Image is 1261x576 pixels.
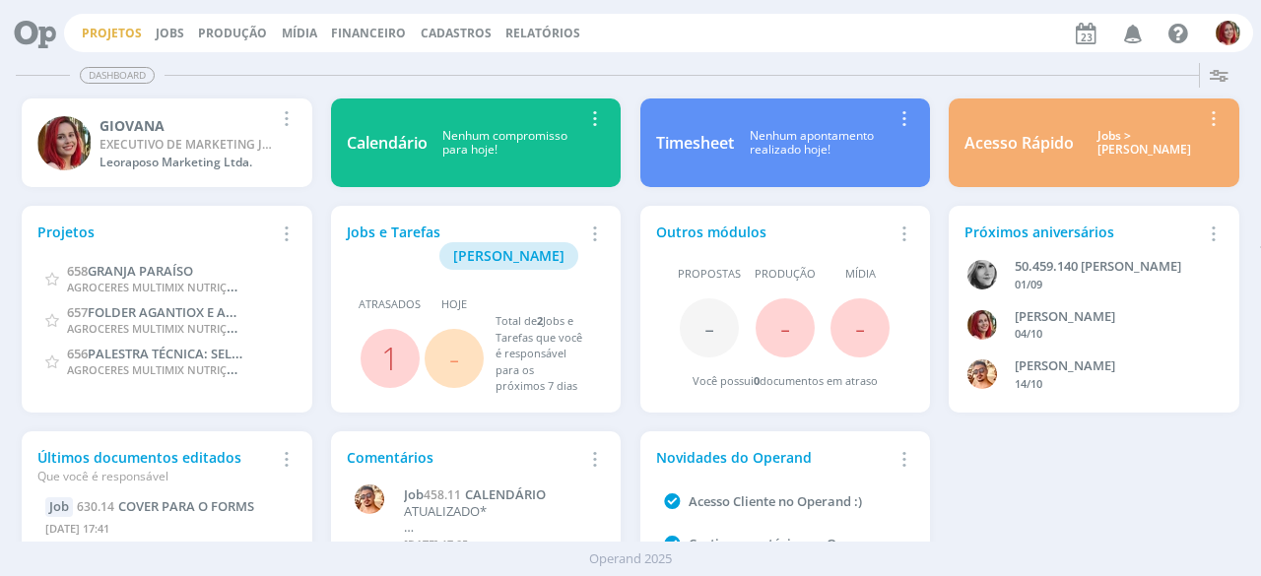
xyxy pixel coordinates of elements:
div: Acesso Rápido [964,131,1074,155]
span: Cadastros [421,25,492,41]
span: AGROCERES MULTIMIX NUTRIÇÃO ANIMAL LTDA. [67,359,319,378]
button: Jobs [150,26,190,41]
span: 04/10 [1015,326,1042,341]
img: V [355,484,384,514]
span: - [449,337,459,379]
button: Mídia [276,26,323,41]
div: EXECUTIVO DE MARKETING JUNIOR [100,136,273,154]
span: Propostas [678,266,741,283]
a: Financeiro [331,25,406,41]
div: Total de Jobs e Tarefas que você é responsável para os próximos 7 dias [496,313,585,395]
span: AGROCERES MULTIMIX NUTRIÇÃO ANIMAL LTDA. [67,318,319,337]
span: 458.11 [424,486,461,503]
div: Jobs e Tarefas [347,222,582,270]
span: 656 [67,345,88,362]
span: 657 [67,303,88,321]
span: CALENDÁRIO [465,485,546,503]
div: GIOVANA [100,115,273,136]
div: GIOVANA DE OLIVEIRA PERSINOTI [1015,307,1205,327]
a: Produção [198,25,267,41]
span: - [704,306,714,349]
span: [DATE] 17:05 [404,537,468,551]
span: Produção [755,266,816,283]
div: Timesheet [656,131,734,155]
button: Projetos [76,26,148,41]
div: Que você é responsável [37,468,273,485]
span: Mídia [845,266,876,283]
a: [PERSON_NAME] [439,245,578,264]
div: Novidades do Operand [656,447,892,468]
div: Próximos aniversários [964,222,1200,242]
a: Projetos [82,25,142,41]
button: Financeiro [325,26,412,41]
span: COVER PARA O FORMS [118,497,254,515]
a: Job458.11CALENDÁRIO [404,487,595,503]
img: G [967,310,997,340]
span: - [780,306,790,349]
span: AGROCERES MULTIMIX NUTRIÇÃO ANIMAL LTDA. [67,277,319,295]
img: V [967,359,997,389]
span: GRANJA PARAÍSO [88,262,193,280]
span: PALESTRA TÉCNICA: SELEÇÃO x NUTRIÇÃO [88,344,343,362]
span: Hoje [441,296,467,313]
span: FOLDER AGANTIOX E AGANTIOX PET [88,302,306,321]
span: 630.14 [77,498,114,515]
span: 14/10 [1015,376,1042,391]
a: 656PALESTRA TÉCNICA: SELEÇÃO x NUTRIÇÃO [67,344,343,362]
span: 658 [67,262,88,280]
div: Leoraposo Marketing Ltda. [100,154,273,171]
img: G [1216,21,1240,45]
a: Mídia [282,25,317,41]
a: Jobs [156,25,184,41]
a: 630.14COVER PARA O FORMS [77,497,254,515]
button: Produção [192,26,273,41]
button: Relatórios [499,26,586,41]
img: J [967,260,997,289]
span: - [855,306,865,349]
a: 658GRANJA PARAÍSO [67,261,193,280]
div: Calendário [347,131,428,155]
div: Outros módulos [656,222,892,242]
div: Nenhum compromisso para hoje! [428,129,582,158]
button: [PERSON_NAME] [439,242,578,270]
span: Atrasados [359,296,421,313]
a: GGIOVANAEXECUTIVO DE MARKETING JUNIORLeoraposo Marketing Ltda. [22,98,311,187]
a: TimesheetNenhum apontamentorealizado hoje! [640,98,930,187]
div: [DATE] 17:41 [45,517,288,545]
img: G [37,116,92,170]
div: VICTOR MIRON COUTO [1015,356,1205,376]
div: Comentários [347,447,582,468]
div: 50.459.140 JANAÍNA LUNA FERRO [1015,257,1205,277]
div: Últimos documentos editados [37,447,273,485]
span: 01/09 [1015,277,1042,291]
a: Relatórios [505,25,580,41]
p: ATUALIZADO* [404,504,595,520]
div: Nenhum apontamento realizado hoje! [734,129,892,158]
span: 2 [537,313,543,328]
a: Acesso Cliente no Operand :) [689,492,862,510]
div: Jobs > [PERSON_NAME] [1089,129,1200,158]
div: Projetos [37,222,273,242]
a: 1 [381,337,399,379]
a: 657FOLDER AGANTIOX E AGANTIOX PET [67,302,306,321]
div: Job [45,497,73,517]
span: [PERSON_NAME] [453,246,564,265]
button: G [1215,16,1241,50]
span: Dashboard [80,67,155,84]
button: Cadastros [415,26,498,41]
div: Você possui documentos em atraso [693,373,878,390]
span: 0 [754,373,760,388]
